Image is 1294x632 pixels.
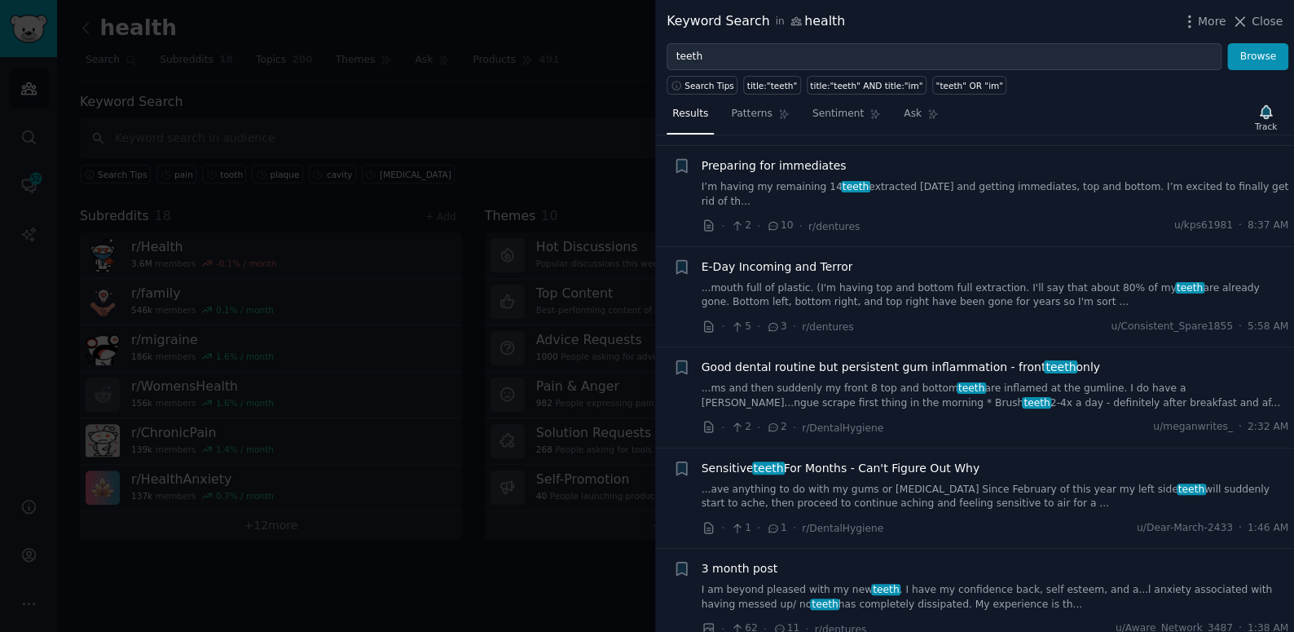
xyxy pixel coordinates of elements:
[757,218,760,235] span: ·
[702,157,847,175] a: Preparing for immediates
[672,107,708,122] span: Results
[810,599,839,610] span: teeth
[743,76,801,95] a: title:"teeth"
[1255,121,1277,132] div: Track
[1231,13,1283,30] button: Close
[802,321,854,333] span: r/dentures
[757,318,760,335] span: ·
[1175,282,1204,294] span: teeth
[1248,219,1288,233] span: 8:37 AM
[702,359,1100,376] span: Good dental routine but persistent gum inflammation - front only
[667,11,845,32] div: Keyword Search health
[1227,43,1288,71] button: Browse
[1022,397,1051,409] span: teeth
[702,359,1100,376] a: Good dental routine but persistent gum inflammation - frontteethonly
[684,80,734,91] span: Search Tips
[1044,360,1077,373] span: teeth
[1198,13,1226,30] span: More
[1252,13,1283,30] span: Close
[766,320,786,334] span: 3
[793,519,796,537] span: ·
[841,181,870,192] span: teeth
[810,80,922,91] div: title:"teeth" AND title:"im"
[667,101,714,135] a: Results
[1177,484,1206,495] span: teeth
[757,519,760,537] span: ·
[725,101,794,135] a: Patterns
[957,382,986,394] span: teeth
[702,583,1289,612] a: I am beyond pleased with my newteeth. I have my confidence back, self esteem, and a...l anxiety a...
[721,419,724,436] span: ·
[1239,219,1242,233] span: ·
[871,584,900,595] span: teeth
[731,107,772,122] span: Patterns
[1248,521,1288,536] span: 1:46 AM
[702,281,1289,310] a: ...mouth full of plastic. (I'm having top and bottom full extraction. I'll say that about 80% of ...
[730,420,750,435] span: 2
[775,15,784,29] span: in
[1153,420,1233,435] span: u/meganwrites_
[702,460,979,477] a: SensitiveteethFor Months - Can't Figure Out Why
[1249,100,1283,135] button: Track
[932,76,1007,95] a: "teeth" OR "im"
[802,523,883,534] span: r/DentalHygiene
[730,219,750,233] span: 2
[1239,420,1242,435] span: ·
[757,419,760,436] span: ·
[1111,320,1232,334] span: u/Consistent_Spare1855
[730,320,750,334] span: 5
[702,180,1289,209] a: I’m having my remaining 14teethextracted [DATE] and getting immediates, top and bottom. I’m excit...
[898,101,944,135] a: Ask
[766,420,786,435] span: 2
[1239,320,1242,334] span: ·
[807,101,887,135] a: Sentiment
[721,218,724,235] span: ·
[667,76,737,95] button: Search Tips
[799,218,802,235] span: ·
[1137,521,1233,536] span: u/Dear-March-2433
[667,43,1221,71] input: Try a keyword related to your business
[808,221,860,232] span: r/dentures
[702,483,1289,511] a: ...ave anything to do with my gums or [MEDICAL_DATA] Since February of this year my left sideteet...
[904,107,922,122] span: Ask
[1181,13,1226,30] button: More
[766,521,786,536] span: 1
[1174,219,1233,233] span: u/kps61981
[747,80,798,91] div: title:"teeth"
[793,419,796,436] span: ·
[721,318,724,335] span: ·
[752,462,786,475] span: teeth
[935,80,1003,91] div: "teeth" OR "im"
[721,519,724,537] span: ·
[702,560,777,577] a: 3 month post
[766,219,793,233] span: 10
[730,521,750,536] span: 1
[702,460,979,477] span: Sensitive For Months - Can't Figure Out Why
[802,422,883,434] span: r/DentalHygiene
[812,107,864,122] span: Sentiment
[793,318,796,335] span: ·
[1248,420,1288,435] span: 2:32 AM
[702,382,1289,410] a: ...ms and then suddenly my front 8 top and bottomteethare inflamed at the gumline. I do have a [P...
[1239,521,1242,536] span: ·
[702,259,853,276] a: E-Day Incoming and Terror
[1248,320,1288,334] span: 5:58 AM
[807,76,926,95] a: title:"teeth" AND title:"im"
